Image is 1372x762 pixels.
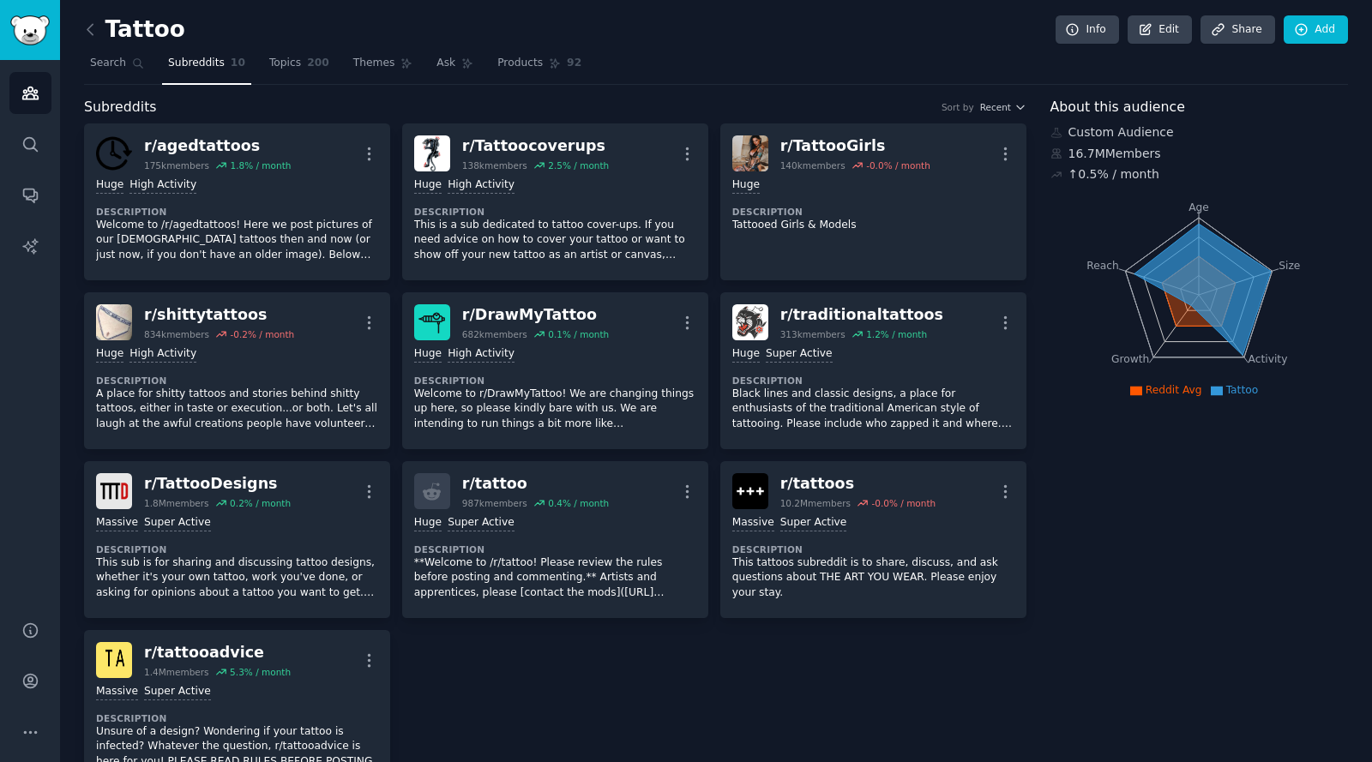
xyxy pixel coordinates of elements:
div: r/ tattoo [462,473,609,495]
a: agedtattoosr/agedtattoos175kmembers1.8% / monthHugeHigh ActivityDescriptionWelcome to /r/agedtatt... [84,123,390,280]
img: DrawMyTattoo [414,304,450,340]
button: Recent [980,101,1026,113]
dt: Description [96,375,378,387]
tspan: Age [1188,201,1209,213]
img: traditionaltattoos [732,304,768,340]
div: Super Active [144,515,211,531]
div: r/ DrawMyTattoo [462,304,609,326]
div: High Activity [448,346,514,363]
div: Sort by [942,101,974,113]
a: Ask [430,50,479,85]
div: Super Active [780,515,847,531]
dt: Description [732,543,1014,555]
img: Tattoocoverups [414,135,450,171]
p: This is a sub dedicated to tattoo cover-ups. If you need advice on how to cover your tattoo or wa... [414,218,696,263]
div: Massive [96,515,138,531]
a: Tattoocoverupsr/Tattoocoverups138kmembers2.5% / monthHugeHigh ActivityDescriptionThis is a sub de... [402,123,708,280]
div: Huge [732,177,760,194]
div: Custom Audience [1050,123,1349,141]
div: r/ TattooGirls [780,135,930,157]
div: Huge [96,346,123,363]
dt: Description [96,712,378,724]
div: 0.2 % / month [230,497,291,509]
a: Info [1056,15,1119,45]
div: r/ tattoos [780,473,936,495]
div: 987k members [462,497,527,509]
img: TattooDesigns [96,473,132,509]
h2: Tattoo [84,16,185,44]
div: r/ Tattoocoverups [462,135,609,157]
span: About this audience [1050,97,1185,118]
tspan: Growth [1111,353,1149,365]
div: 2.5 % / month [548,159,609,171]
p: This tattoos subreddit is to share, discuss, and ask questions about THE ART YOU WEAR. Please enj... [732,555,1014,601]
span: 92 [567,56,581,71]
div: 175k members [144,159,209,171]
div: Huge [732,346,760,363]
div: Super Active [144,684,211,700]
div: r/ agedtattoos [144,135,291,157]
a: Share [1200,15,1274,45]
div: 1.4M members [144,666,209,678]
span: Topics [269,56,301,71]
dt: Description [414,375,696,387]
a: Edit [1128,15,1192,45]
div: 313k members [780,328,845,340]
tspan: Activity [1248,353,1287,365]
a: tattoosr/tattoos10.2Mmembers-0.0% / monthMassiveSuper ActiveDescriptionThis tattoos subreddit is ... [720,461,1026,618]
dt: Description [732,375,1014,387]
a: DrawMyTattoor/DrawMyTattoo682kmembers0.1% / monthHugeHigh ActivityDescriptionWelcome to r/DrawMyT... [402,292,708,449]
div: Huge [414,177,442,194]
div: 834k members [144,328,209,340]
a: r/tattoo987kmembers0.4% / monthHugeSuper ActiveDescription**Welcome to /r/tattoo! Please review t... [402,461,708,618]
img: TattooGirls [732,135,768,171]
span: Tattoo [1226,384,1259,396]
dt: Description [414,206,696,218]
a: traditionaltattoosr/traditionaltattoos313kmembers1.2% / monthHugeSuper ActiveDescriptionBlack lin... [720,292,1026,449]
span: Recent [980,101,1011,113]
p: This sub is for sharing and discussing tattoo designs, whether it's your own tattoo, work you've ... [96,555,378,601]
div: 1.8 % / month [230,159,291,171]
div: High Activity [129,177,196,194]
div: -0.2 % / month [230,328,294,340]
p: Tattooed Girls & Models [732,218,1014,233]
a: Topics200 [263,50,335,85]
a: Products92 [491,50,587,85]
div: 1.2 % / month [866,328,927,340]
a: TattooDesignsr/TattooDesigns1.8Mmembers0.2% / monthMassiveSuper ActiveDescriptionThis sub is for ... [84,461,390,618]
span: Reddit Avg [1146,384,1202,396]
div: 1.8M members [144,497,209,509]
img: shittytattoos [96,304,132,340]
tspan: Size [1279,259,1300,271]
dt: Description [732,206,1014,218]
p: Black lines and classic designs, a place for enthusiasts of the traditional American style of tat... [732,387,1014,432]
div: Massive [96,684,138,700]
div: High Activity [129,346,196,363]
img: tattoos [732,473,768,509]
p: Welcome to r/DrawMyTattoo! We are changing things up here, so please kindly bare with us. We are ... [414,387,696,432]
span: Search [90,56,126,71]
span: Subreddits [168,56,225,71]
dt: Description [96,543,378,555]
div: 10.2M members [780,497,851,509]
div: Huge [414,515,442,531]
tspan: Reach [1086,259,1119,271]
div: r/ shittytattoos [144,304,294,326]
div: r/ tattooadvice [144,642,291,663]
div: 682k members [462,328,527,340]
div: Huge [96,177,123,194]
a: Themes [347,50,419,85]
div: ↑ 0.5 % / month [1068,165,1159,183]
div: Super Active [766,346,833,363]
div: 138k members [462,159,527,171]
div: Huge [414,346,442,363]
a: Search [84,50,150,85]
a: shittytattoosr/shittytattoos834kmembers-0.2% / monthHugeHigh ActivityDescriptionA place for shitt... [84,292,390,449]
span: Subreddits [84,97,157,118]
a: Subreddits10 [162,50,251,85]
div: 16.7M Members [1050,145,1349,163]
div: -0.0 % / month [866,159,930,171]
span: 10 [231,56,245,71]
p: **Welcome to /r/tattoo! Please review the rules before posting and commenting.** Artists and appr... [414,555,696,601]
div: 0.1 % / month [548,328,609,340]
